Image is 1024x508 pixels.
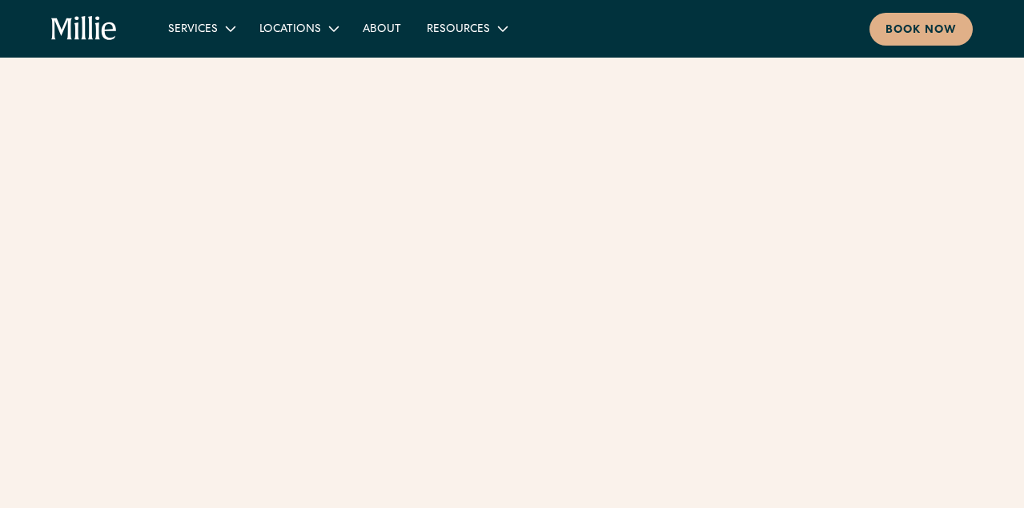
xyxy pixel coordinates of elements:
[51,16,117,42] a: home
[427,22,490,38] div: Resources
[168,22,218,38] div: Services
[259,22,321,38] div: Locations
[885,22,957,39] div: Book now
[155,15,247,42] div: Services
[869,13,973,46] a: Book now
[247,15,350,42] div: Locations
[350,15,414,42] a: About
[414,15,519,42] div: Resources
